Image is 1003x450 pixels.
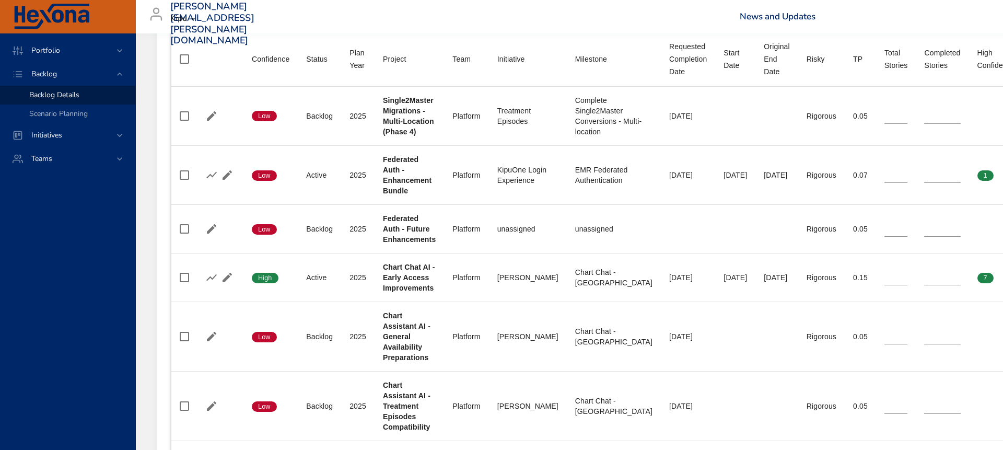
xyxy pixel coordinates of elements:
[349,47,366,72] span: Plan Year
[204,270,219,285] button: Show Burnup
[853,170,868,180] div: 0.07
[669,331,707,342] div: [DATE]
[807,170,836,180] div: Rigorous
[452,53,480,65] span: Team
[349,224,366,234] div: 2025
[252,402,277,411] span: Low
[349,272,366,283] div: 2025
[13,4,91,30] img: Hexona
[740,10,815,22] a: News and Updates
[669,111,707,121] div: [DATE]
[497,106,558,126] div: Treatment Episodes
[170,1,254,46] h3: [PERSON_NAME][EMAIL_ADDRESS][PERSON_NAME][DOMAIN_NAME]
[853,53,862,65] div: TP
[924,47,960,72] div: Sort
[764,40,789,78] div: Original End Date
[452,170,480,180] div: Platform
[306,53,333,65] span: Status
[252,171,277,180] span: Low
[452,272,480,283] div: Platform
[724,170,747,180] div: [DATE]
[349,111,366,121] div: 2025
[807,224,836,234] div: Rigorous
[383,53,406,65] div: Project
[977,273,994,283] span: 7
[924,47,960,72] div: Completed Stories
[252,53,289,65] div: Sort
[204,221,219,237] button: Edit Project Details
[724,272,747,283] div: [DATE]
[853,401,868,411] div: 0.05
[884,47,908,72] div: Total Stories
[853,53,862,65] div: Sort
[575,95,652,137] div: Complete Single2Master Conversions - Multi-location
[853,331,868,342] div: 0.05
[23,69,65,79] span: Backlog
[724,47,747,72] div: Start Date
[807,53,836,65] span: Risky
[669,40,707,78] span: Requested Completion Date
[383,53,406,65] div: Sort
[853,111,868,121] div: 0.05
[575,267,652,288] div: Chart Chat - [GEOGRAPHIC_DATA]
[884,47,908,72] div: Sort
[23,45,68,55] span: Portfolio
[306,170,333,180] div: Active
[807,331,836,342] div: Rigorous
[23,154,61,164] span: Teams
[306,53,328,65] div: Status
[306,224,333,234] div: Backlog
[383,263,435,292] b: Chart Chat AI - Early Access Improvements
[383,96,434,136] b: Single2Master Migrations - Multi-Location (Phase 4)
[575,53,652,65] span: Milestone
[252,53,289,65] div: Confidence
[204,167,219,183] button: Show Burnup
[575,396,652,417] div: Chart Chat - [GEOGRAPHIC_DATA]
[669,170,707,180] div: [DATE]
[349,331,366,342] div: 2025
[669,401,707,411] div: [DATE]
[764,40,789,78] div: Sort
[349,47,366,72] div: Sort
[807,272,836,283] div: Rigorous
[669,40,707,78] div: Sort
[977,171,994,180] span: 1
[349,170,366,180] div: 2025
[252,111,277,121] span: Low
[764,272,789,283] div: [DATE]
[575,326,652,347] div: Chart Chat - [GEOGRAPHIC_DATA]
[497,401,558,411] div: [PERSON_NAME]
[252,332,277,342] span: Low
[383,311,430,362] b: Chart Assistant AI - General Availability Preparations
[252,273,278,283] span: High
[383,214,436,244] b: Federated Auth - Future Enhancements
[29,109,88,119] span: Scenario Planning
[219,167,235,183] button: Edit Project Details
[452,111,480,121] div: Platform
[383,53,436,65] span: Project
[669,272,707,283] div: [DATE]
[497,331,558,342] div: [PERSON_NAME]
[497,53,525,65] div: Initiative
[497,53,525,65] div: Sort
[853,53,868,65] span: TP
[252,225,277,234] span: Low
[764,170,789,180] div: [DATE]
[452,53,471,65] div: Team
[575,53,607,65] div: Milestone
[306,272,333,283] div: Active
[219,270,235,285] button: Edit Project Details
[807,53,825,65] div: Risky
[575,165,652,186] div: EMR Federated Authentication
[452,224,480,234] div: Platform
[452,53,471,65] div: Sort
[23,130,71,140] span: Initiatives
[383,381,430,431] b: Chart Assistant AI - Treatment Episodes Compatibility
[204,398,219,414] button: Edit Project Details
[497,165,558,186] div: KipuOne Login Experience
